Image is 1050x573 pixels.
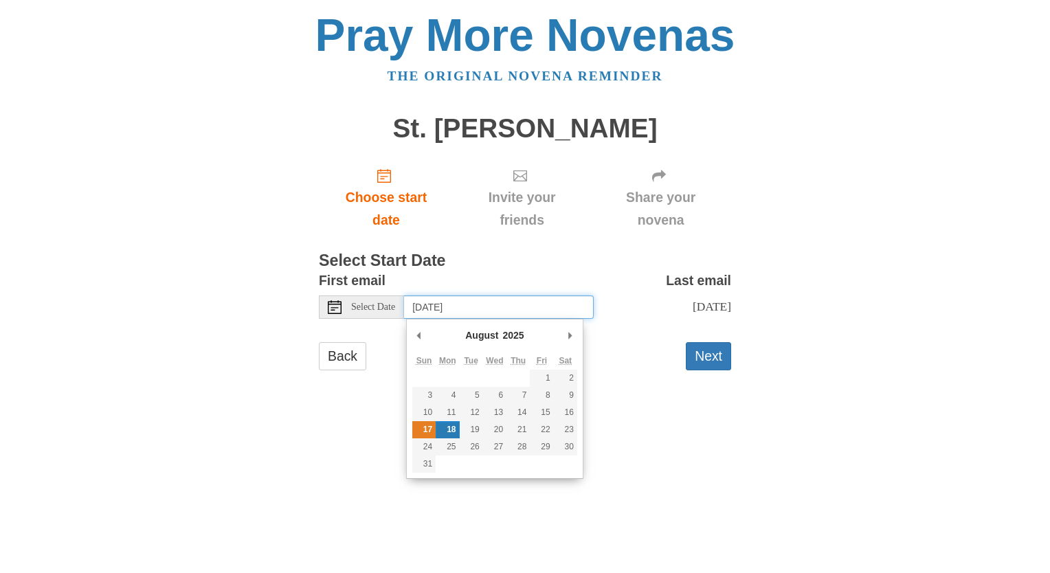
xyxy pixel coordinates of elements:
[319,114,731,144] h1: St. [PERSON_NAME]
[666,269,731,292] label: Last email
[506,387,530,404] button: 7
[315,10,735,60] a: Pray More Novenas
[554,438,577,456] button: 30
[436,404,459,421] button: 11
[511,356,526,366] abbr: Thursday
[506,438,530,456] button: 28
[483,421,506,438] button: 20
[483,404,506,421] button: 13
[530,421,553,438] button: 22
[436,438,459,456] button: 25
[530,370,553,387] button: 1
[412,325,426,346] button: Previous Month
[506,404,530,421] button: 14
[530,387,553,404] button: 8
[412,387,436,404] button: 3
[483,387,506,404] button: 6
[693,300,731,313] span: [DATE]
[460,404,483,421] button: 12
[530,438,553,456] button: 29
[319,269,386,292] label: First email
[464,356,478,366] abbr: Tuesday
[486,356,503,366] abbr: Wednesday
[554,404,577,421] button: 16
[483,438,506,456] button: 27
[439,356,456,366] abbr: Monday
[460,438,483,456] button: 26
[604,186,717,232] span: Share your novena
[333,186,440,232] span: Choose start date
[412,438,436,456] button: 24
[460,387,483,404] button: 5
[319,157,454,238] a: Choose start date
[460,421,483,438] button: 19
[537,356,547,366] abbr: Friday
[463,325,500,346] div: August
[686,342,731,370] button: Next
[416,356,432,366] abbr: Sunday
[319,342,366,370] a: Back
[590,157,731,238] div: Click "Next" to confirm your start date first.
[412,456,436,473] button: 31
[351,302,395,312] span: Select Date
[412,421,436,438] button: 17
[506,421,530,438] button: 21
[404,295,594,319] input: Use the arrow keys to pick a date
[554,421,577,438] button: 23
[559,356,572,366] abbr: Saturday
[412,404,436,421] button: 10
[563,325,577,346] button: Next Month
[454,157,590,238] div: Click "Next" to confirm your start date first.
[467,186,577,232] span: Invite your friends
[436,387,459,404] button: 4
[554,370,577,387] button: 2
[436,421,459,438] button: 18
[388,69,663,83] a: The original novena reminder
[554,387,577,404] button: 9
[530,404,553,421] button: 15
[319,252,731,270] h3: Select Start Date
[500,325,526,346] div: 2025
